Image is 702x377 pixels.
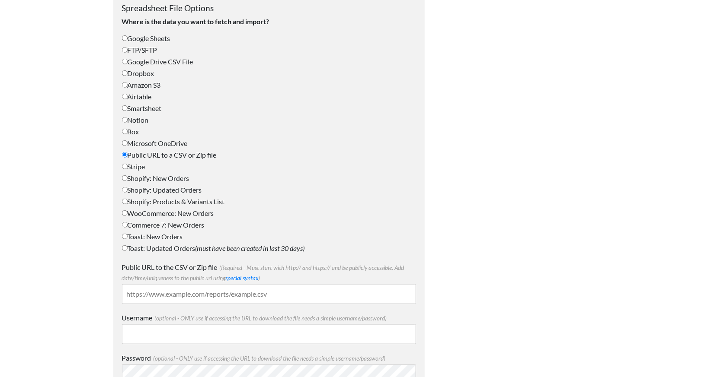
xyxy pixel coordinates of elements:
input: Amazon S3 [122,82,128,88]
input: Stripe [122,164,128,169]
span: (optional - ONLY use if accessing the URL to download the file needs a simple username/password) [151,355,386,362]
input: Shopify: New Orders [122,175,128,181]
label: Password [122,353,416,363]
input: Shopify: Products & Variants List [122,199,128,204]
label: Public URL to the CSV or Zip file [122,262,416,283]
input: Commerce 7: New Orders [122,222,128,228]
label: Airtable [122,92,416,102]
input: Shopify: Updated Orders [122,187,128,193]
input: Box [122,129,128,134]
label: Where is the data you want to fetch and import? [122,16,416,27]
input: Microsoft OneDrive [122,140,128,146]
label: Notion [122,115,416,125]
label: Box [122,127,416,137]
label: Shopify: New Orders [122,173,416,184]
label: Smartsheet [122,103,416,114]
input: FTP/SFTP [122,47,128,53]
i: (must have been created in last 30 days) [196,244,305,252]
input: Public URL to a CSV or Zip file [122,152,128,158]
label: Username [122,313,416,323]
span: (Required - Must start with http:// and https:// and be publicly accessible. Add date/time/unique... [122,264,404,282]
label: Shopify: Products & Variants List [122,196,416,207]
label: Shopify: Updated Orders [122,185,416,195]
label: Google Drive CSV File [122,57,416,67]
input: Google Drive CSV File [122,59,128,64]
input: Notion [122,117,128,123]
label: Toast: New Orders [122,231,416,242]
label: Commerce 7: New Orders [122,220,416,230]
label: Toast: Updated Orders [122,243,416,253]
span: (optional - ONLY use if accessing the URL to download the file needs a simple username/password) [153,315,387,322]
label: Stripe [122,162,416,172]
label: Public URL to a CSV or Zip file [122,150,416,160]
input: WooCommerce: New Orders [122,210,128,216]
input: Dropbox [122,70,128,76]
input: Toast: New Orders [122,234,128,239]
input: Smartsheet [122,105,128,111]
a: special syntax [226,275,259,282]
label: WooCommerce: New Orders [122,208,416,219]
label: FTP/SFTP [122,45,416,55]
input: Toast: Updated Orders(must have been created in last 30 days) [122,245,128,251]
input: Airtable [122,94,128,99]
input: https://www.example.com/reports/example.csv [122,284,416,304]
label: Amazon S3 [122,80,416,90]
input: Google Sheets [122,35,128,41]
iframe: Drift Widget Chat Controller [659,334,692,367]
label: Google Sheets [122,33,416,44]
label: Microsoft OneDrive [122,138,416,149]
label: Dropbox [122,68,416,79]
